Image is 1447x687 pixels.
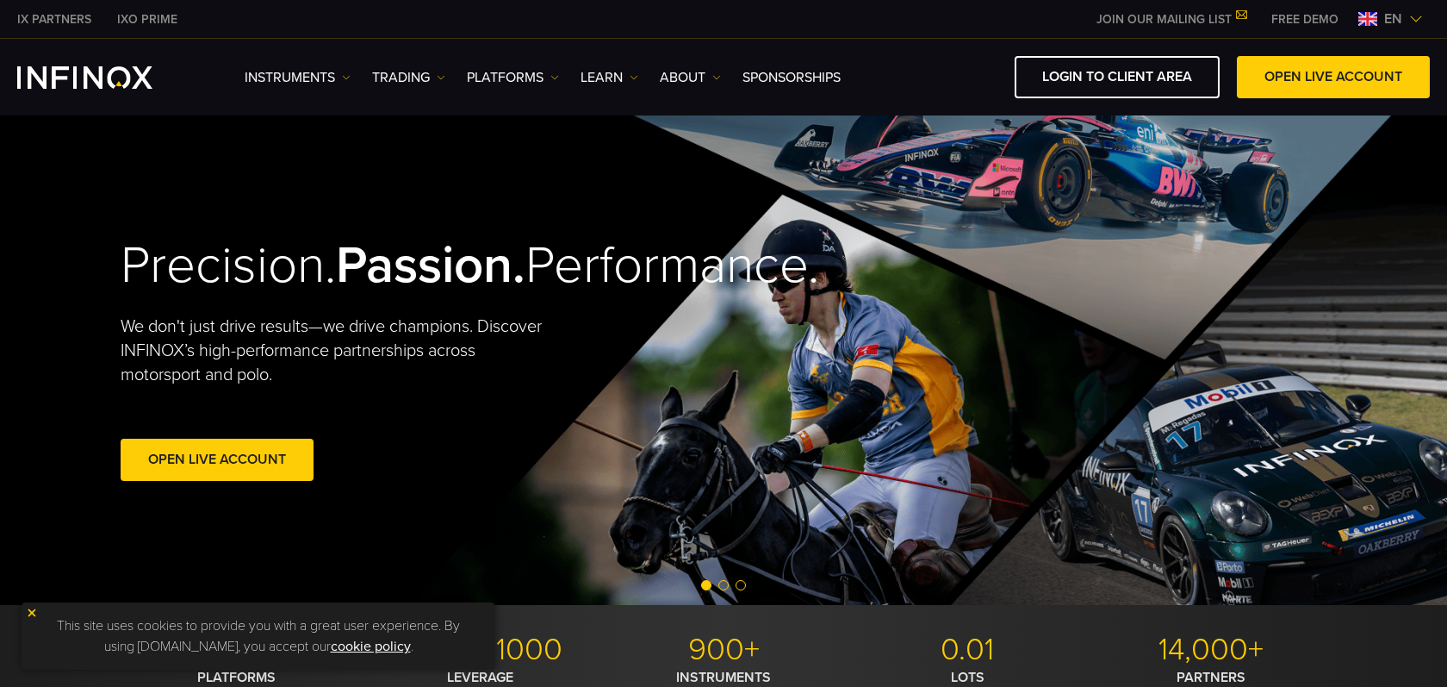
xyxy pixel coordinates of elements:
a: JOIN OUR MAILING LIST [1084,12,1258,27]
strong: Passion. [336,234,525,297]
a: cookie policy [331,638,411,655]
a: PLATFORMS [467,67,559,88]
p: 14,000+ [1096,631,1326,669]
p: This site uses cookies to provide you with a great user experience. By using [DOMAIN_NAME], you a... [30,611,487,661]
span: Go to slide 1 [701,580,711,590]
a: SPONSORSHIPS [742,67,841,88]
a: Instruments [245,67,351,88]
strong: LEVERAGE [447,669,513,686]
a: TRADING [372,67,445,88]
a: INFINOX [104,10,190,28]
a: Learn [581,67,638,88]
p: 0.01 [852,631,1083,669]
span: Go to slide 3 [736,580,746,590]
a: INFINOX Logo [17,66,193,89]
h2: Precision. Performance. [121,234,663,297]
strong: INSTRUMENTS [676,669,771,686]
span: Go to slide 2 [718,580,729,590]
p: 900+ [608,631,839,669]
a: INFINOX [4,10,104,28]
strong: LOTS [951,669,984,686]
a: LOGIN TO CLIENT AREA [1015,56,1220,98]
a: ABOUT [660,67,721,88]
p: We don't just drive results—we drive champions. Discover INFINOX’s high-performance partnerships ... [121,315,555,387]
strong: PLATFORMS [197,669,276,686]
span: en [1377,9,1409,29]
a: Open Live Account [121,439,314,481]
strong: PARTNERS [1177,669,1245,686]
a: INFINOX MENU [1258,10,1351,28]
img: yellow close icon [26,607,38,619]
a: OPEN LIVE ACCOUNT [1237,56,1430,98]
